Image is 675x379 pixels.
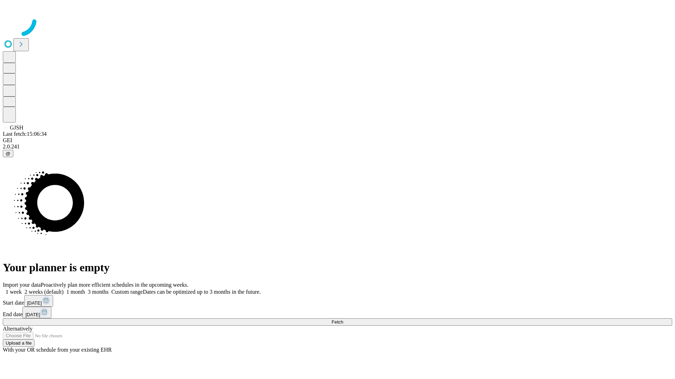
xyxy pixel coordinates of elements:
[3,295,672,307] div: Start date
[27,300,42,306] span: [DATE]
[66,289,85,295] span: 1 month
[41,282,188,288] span: Proactively plan more efficient schedules in the upcoming weeks.
[3,318,672,326] button: Fetch
[3,137,672,144] div: GEI
[25,312,40,317] span: [DATE]
[3,326,32,332] span: Alternatively
[3,144,672,150] div: 2.0.241
[6,151,11,156] span: @
[3,131,47,137] span: Last fetch: 15:06:34
[143,289,261,295] span: Dates can be optimized up to 3 months in the future.
[88,289,109,295] span: 3 months
[111,289,143,295] span: Custom range
[24,295,53,307] button: [DATE]
[10,125,23,131] span: GJSH
[3,261,672,274] h1: Your planner is empty
[22,307,51,318] button: [DATE]
[3,150,13,157] button: @
[332,319,343,325] span: Fetch
[25,289,64,295] span: 2 weeks (default)
[6,289,22,295] span: 1 week
[3,307,672,318] div: End date
[3,347,112,353] span: With your OR schedule from your existing EHR
[3,282,41,288] span: Import your data
[3,339,34,347] button: Upload a file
